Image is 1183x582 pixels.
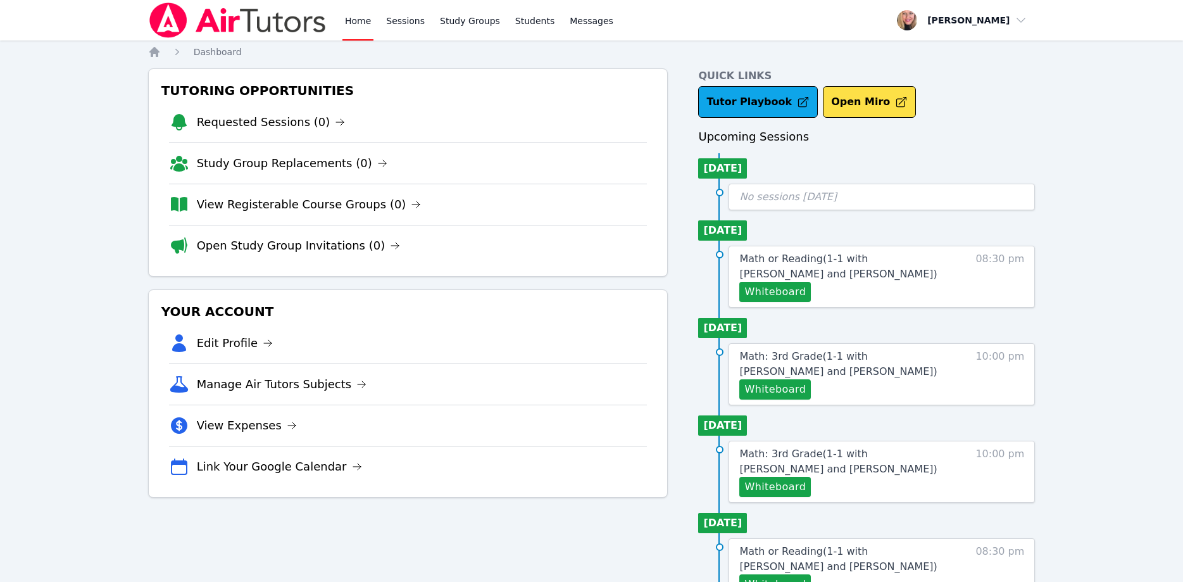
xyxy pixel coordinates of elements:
a: Link Your Google Calendar [197,458,362,476]
a: Study Group Replacements (0) [197,155,387,172]
nav: Breadcrumb [148,46,1036,58]
button: Open Miro [823,86,916,118]
h4: Quick Links [698,68,1035,84]
span: Messages [570,15,613,27]
h3: Your Account [159,300,658,323]
span: Math or Reading ( 1-1 with [PERSON_NAME] and [PERSON_NAME] ) [739,253,937,280]
img: Air Tutors [148,3,327,38]
span: Math: 3rd Grade ( 1-1 with [PERSON_NAME] and [PERSON_NAME] ) [739,448,937,475]
span: No sessions [DATE] [739,191,837,203]
a: Manage Air Tutors Subjects [197,376,367,393]
button: Whiteboard [739,477,811,497]
button: Whiteboard [739,379,811,400]
span: Math: 3rd Grade ( 1-1 with [PERSON_NAME] and [PERSON_NAME] ) [739,350,937,377]
a: Requested Sessions (0) [197,113,346,131]
li: [DATE] [698,158,747,179]
a: Math or Reading(1-1 with [PERSON_NAME] and [PERSON_NAME]) [739,251,953,282]
span: Dashboard [194,47,242,57]
span: 10:00 pm [975,446,1024,497]
li: [DATE] [698,318,747,338]
h3: Tutoring Opportunities [159,79,658,102]
a: Math: 3rd Grade(1-1 with [PERSON_NAME] and [PERSON_NAME]) [739,446,953,477]
a: Math or Reading(1-1 with [PERSON_NAME] and [PERSON_NAME]) [739,544,953,574]
a: Math: 3rd Grade(1-1 with [PERSON_NAME] and [PERSON_NAME]) [739,349,953,379]
span: 08:30 pm [975,251,1024,302]
span: 10:00 pm [975,349,1024,400]
a: Open Study Group Invitations (0) [197,237,401,255]
a: Edit Profile [197,334,273,352]
a: View Registerable Course Groups (0) [197,196,422,213]
h3: Upcoming Sessions [698,128,1035,146]
li: [DATE] [698,415,747,436]
a: View Expenses [197,417,297,434]
span: Math or Reading ( 1-1 with [PERSON_NAME] and [PERSON_NAME] ) [739,545,937,573]
li: [DATE] [698,220,747,241]
button: Whiteboard [739,282,811,302]
li: [DATE] [698,513,747,533]
a: Dashboard [194,46,242,58]
a: Tutor Playbook [698,86,818,118]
